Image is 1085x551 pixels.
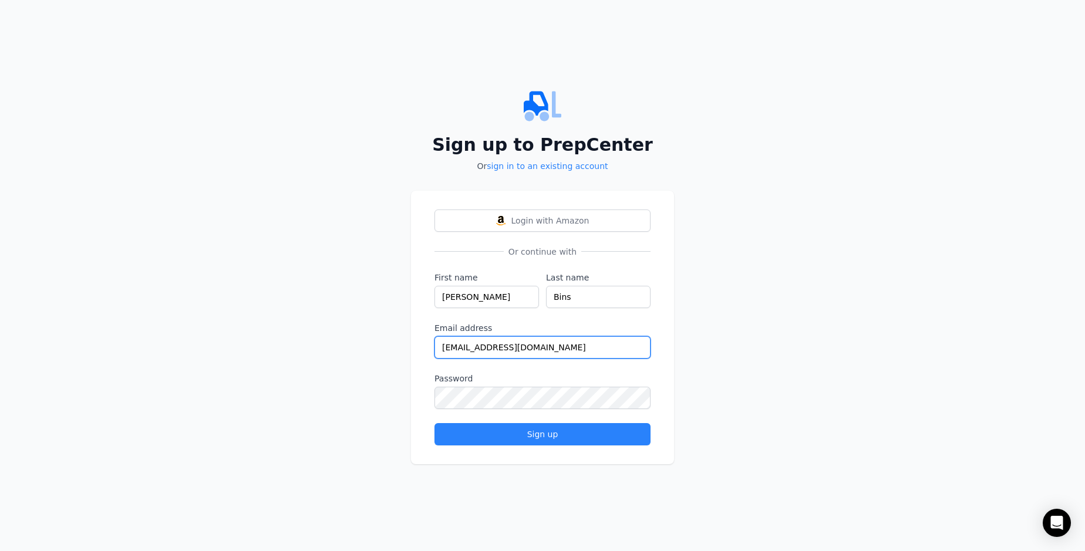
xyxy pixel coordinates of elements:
[411,87,674,125] img: PrepCenter
[487,161,608,171] a: sign in to an existing account
[411,134,674,156] h2: Sign up to PrepCenter
[434,373,651,384] label: Password
[411,160,674,172] p: Or
[504,246,581,258] span: Or continue with
[546,272,651,283] label: Last name
[444,428,641,440] div: Sign up
[434,322,651,334] label: Email address
[1043,509,1071,537] div: Open Intercom Messenger
[511,215,589,227] span: Login with Amazon
[496,216,506,225] img: Login with Amazon
[434,272,539,283] label: First name
[434,209,651,232] button: Login with AmazonLogin with Amazon
[434,423,651,445] button: Sign up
